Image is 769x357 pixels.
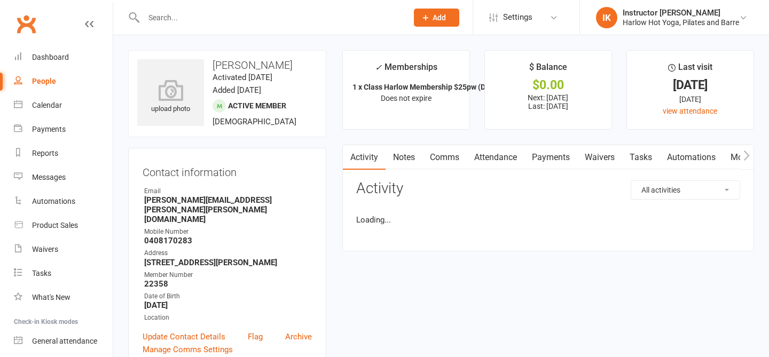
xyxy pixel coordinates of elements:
div: General attendance [32,337,97,345]
a: Messages [14,165,113,189]
span: Active member [228,101,286,110]
div: Payments [32,125,66,133]
a: Attendance [467,145,524,170]
strong: 1 x Class Harlow Membership $25pw (Debited... [352,83,514,91]
div: Waivers [32,245,58,253]
div: Messages [32,173,66,181]
a: Comms [422,145,467,170]
a: Product Sales [14,213,113,237]
input: Search... [140,10,400,25]
time: Added [DATE] [213,85,261,95]
div: Reports [32,149,58,157]
button: Add [414,9,459,27]
div: [DATE] [637,80,744,91]
div: Date of Birth [144,291,312,302]
div: $ Balance [529,60,567,80]
a: Notes [386,145,422,170]
div: Harlow Hot Yoga, Pilates and Barre [623,18,739,27]
div: Mobile Number [144,227,312,237]
p: Next: [DATE] Last: [DATE] [495,93,602,110]
span: Add [433,13,446,22]
div: Product Sales [32,221,78,229]
div: Address [144,248,312,258]
div: Dashboard [32,53,69,61]
div: Memberships [375,60,437,80]
span: Settings [503,5,532,29]
div: Tasks [32,269,51,277]
a: Clubworx [13,11,40,37]
a: Payments [14,117,113,141]
div: Last visit [668,60,712,80]
strong: [STREET_ADDRESS][PERSON_NAME] [144,258,312,267]
a: Waivers [14,237,113,261]
div: IK [596,7,617,28]
a: Archive [285,330,312,343]
div: Calendar [32,101,62,109]
div: People [32,77,56,85]
a: Automations [14,189,113,213]
span: Does not expire [381,94,431,102]
time: Activated [DATE] [213,73,272,82]
a: Dashboard [14,45,113,69]
a: Flag [248,330,263,343]
a: Automations [660,145,723,170]
h3: Activity [356,180,740,197]
strong: [PERSON_NAME][EMAIL_ADDRESS][PERSON_NAME][PERSON_NAME][DOMAIN_NAME] [144,195,312,224]
div: Member Number [144,270,312,280]
a: Waivers [577,145,622,170]
a: Manage Comms Settings [143,343,233,356]
div: $0.00 [495,80,602,91]
a: Activity [343,145,386,170]
div: upload photo [137,80,204,115]
i: ✓ [375,62,382,73]
div: Location [144,313,312,323]
strong: [DATE] [144,300,312,310]
div: Automations [32,197,75,205]
a: Tasks [14,261,113,285]
div: What's New [32,293,70,302]
strong: 0408170283 [144,236,312,245]
a: Update Contact Details [143,330,225,343]
strong: 22358 [144,279,312,289]
div: Email [144,186,312,196]
a: Calendar [14,93,113,117]
a: Payments [524,145,577,170]
div: [DATE] [637,93,744,105]
div: Instructor [PERSON_NAME] [623,8,739,18]
a: Reports [14,141,113,165]
h3: Contact information [143,162,312,178]
h3: [PERSON_NAME] [137,59,317,71]
a: People [14,69,113,93]
a: What's New [14,285,113,310]
a: view attendance [663,107,717,115]
li: Loading... [356,213,740,226]
a: Tasks [622,145,660,170]
a: General attendance kiosk mode [14,329,113,353]
span: [DEMOGRAPHIC_DATA] [213,117,296,126]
